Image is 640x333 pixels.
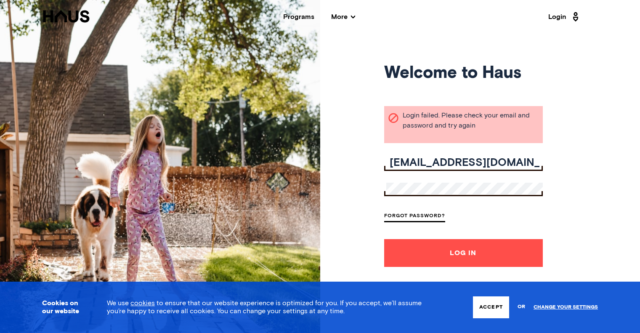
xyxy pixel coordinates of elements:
[384,211,445,222] a: Forgot Password?
[130,300,155,306] a: cookies
[386,157,543,169] input: Your email
[534,304,598,310] a: Change your settings
[548,10,581,24] a: Login
[403,110,534,131] span: Login failed. Please check your email and password and try again
[42,299,86,315] h3: Cookies on our website
[473,296,509,318] button: Accept
[107,300,422,314] span: We use to ensure that our website experience is optimized for you. If you accept, we’ll assume yo...
[384,239,543,267] button: Log In
[518,300,525,314] span: or
[384,66,543,81] h1: Welcome to Haus
[386,183,543,194] input: Your password
[283,13,314,20] a: Programs
[331,13,355,20] span: More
